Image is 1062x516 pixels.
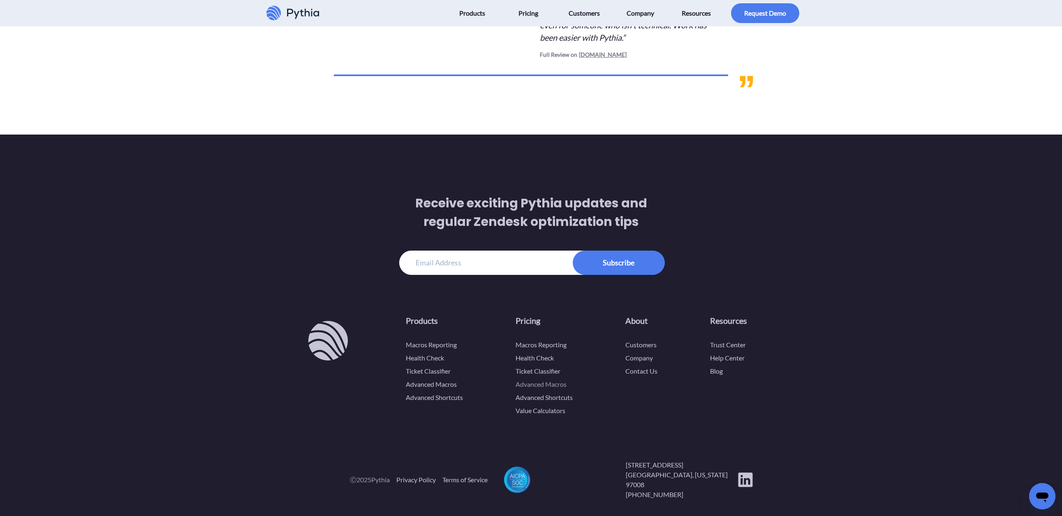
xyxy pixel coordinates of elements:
[516,407,565,414] a: Value Calculators
[516,393,573,401] a: Advanced Shortcuts
[627,7,654,20] span: Company
[406,354,444,362] a: Health Check
[516,316,540,325] a: Pricing
[625,367,657,375] a: Contact Us
[625,316,648,325] a: About
[626,460,737,470] p: [STREET_ADDRESS]
[569,7,600,20] span: Customers
[710,316,747,325] a: Resources
[625,341,657,349] a: Customers
[308,321,345,360] a: Pythia
[459,7,485,20] span: Products
[406,341,457,349] a: Macros Reporting
[504,467,530,493] a: Pythia is SOC 2 compliant and continuously monitors its security
[399,194,663,251] h3: Receive exciting Pythia updates and regular Zendesk optimization tips
[350,475,390,485] span: Ⓒ 2025 Pythia
[540,50,577,59] p: Full Review on
[516,341,567,349] a: Macros Reporting
[626,490,737,500] a: [PHONE_NUMBER]
[577,50,627,59] a: [DOMAIN_NAME]
[406,367,451,375] a: Ticket Classifier
[710,341,746,349] a: Trust Center
[710,354,745,362] a: Help Center
[518,7,538,20] span: Pricing
[682,7,711,20] span: Resources
[406,316,438,325] a: Products
[625,354,653,362] a: Company
[516,367,560,375] a: Ticket Classifier
[516,354,554,362] a: Health Check
[399,251,663,275] input: Email Address
[442,475,488,485] a: Terms of Service
[710,367,723,375] a: Blog
[396,475,436,485] a: Privacy Policy
[406,393,463,401] a: Advanced Shortcuts
[516,380,567,388] a: Advanced Macros
[1029,483,1055,509] iframe: Button to launch messaging window
[406,380,457,388] a: Advanced Macros
[626,470,737,490] p: [GEOGRAPHIC_DATA], [US_STATE] 97008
